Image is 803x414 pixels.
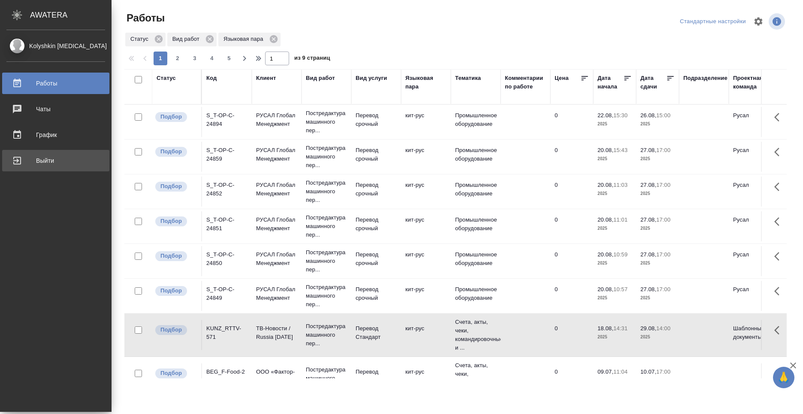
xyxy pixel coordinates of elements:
[550,107,593,137] td: 0
[171,52,184,65] button: 2
[598,376,632,385] p: 2025
[550,281,593,311] td: 0
[598,251,613,258] p: 20.08,
[598,224,632,233] p: 2025
[656,251,670,258] p: 17:00
[455,146,496,163] p: Промышленное оборудование
[206,324,248,341] div: KUNZ_RTTV-571
[160,113,182,121] p: Подбор
[640,224,675,233] p: 2025
[640,120,675,128] p: 2025
[769,211,790,232] button: Здесь прячутся важные кнопки
[356,324,397,341] p: Перевод Стандарт
[6,41,105,51] div: Kolyshkin [MEDICAL_DATA]
[683,74,728,82] div: Подразделение
[6,154,105,167] div: Выйти
[598,286,613,292] p: 20.08,
[206,250,248,268] div: S_T-OP-C-24850
[613,216,628,223] p: 11:01
[356,181,397,198] p: Перевод срочный
[401,320,451,350] td: кит-рус
[640,251,656,258] p: 27.08,
[256,146,297,163] p: РУСАЛ Глобал Менеджмент
[6,103,105,116] div: Чаты
[656,368,670,375] p: 17:00
[769,246,790,267] button: Здесь прячутся важные кнопки
[154,146,197,158] div: Можно подбирать исполнителей
[160,369,182,377] p: Подбор
[729,281,779,311] td: Русал
[455,111,496,128] p: Промышленное оборудование
[2,124,109,146] a: График
[160,217,182,225] p: Подбор
[640,259,675,268] p: 2025
[154,111,197,123] div: Можно подбирать исполнителей
[256,181,297,198] p: РУСАЛ Глобал Менеджмент
[356,111,397,128] p: Перевод срочный
[130,35,151,43] p: Статус
[598,259,632,268] p: 2025
[769,13,787,30] span: Посмотреть информацию
[729,211,779,241] td: Русал
[613,325,628,332] p: 14:31
[613,368,628,375] p: 11:04
[306,322,347,348] p: Постредактура машинного пер...
[306,213,347,239] p: Постредактура машинного пер...
[218,33,281,46] div: Языковая пара
[124,11,165,25] span: Работы
[640,376,675,385] p: 2025
[640,368,656,375] p: 10.07,
[125,33,166,46] div: Статус
[733,74,774,91] div: Проектная команда
[640,147,656,153] p: 27.08,
[206,285,248,302] div: S_T-OP-C-24849
[154,324,197,336] div: Можно подбирать исполнителей
[640,294,675,302] p: 2025
[729,142,779,172] td: Русал
[455,318,496,352] p: Счета, акты, чеки, командировочные и ...
[773,367,794,388] button: 🙏
[656,147,670,153] p: 17:00
[356,285,397,302] p: Перевод срочный
[154,368,197,379] div: Можно подбирать исполнителей
[598,333,632,341] p: 2025
[30,6,112,24] div: AWATERA
[256,368,297,385] p: ООО «Фактор-Фуд»
[306,365,347,391] p: Постредактура машинного пер...
[598,147,613,153] p: 20.08,
[222,54,236,63] span: 5
[188,52,202,65] button: 3
[598,182,613,188] p: 20.08,
[306,109,347,135] p: Постредактура машинного пер...
[656,325,670,332] p: 14:00
[2,150,109,171] a: Выйти
[206,181,248,198] div: S_T-OP-C-24852
[640,182,656,188] p: 27.08,
[167,33,217,46] div: Вид работ
[205,52,219,65] button: 4
[640,155,675,163] p: 2025
[455,361,496,396] p: Счета, акты, чеки, командировочные и ...
[598,294,632,302] p: 2025
[306,248,347,274] p: Постредактура машинного пер...
[256,74,276,82] div: Клиент
[598,189,632,198] p: 2025
[154,181,197,192] div: Можно подбирать исполнителей
[306,179,347,204] p: Постредактура машинного пер...
[205,54,219,63] span: 4
[598,112,613,119] p: 22.08,
[356,146,397,163] p: Перевод срочный
[356,368,397,385] p: Перевод Стандарт
[729,320,779,350] td: Шаблонные документы
[154,250,197,262] div: Можно подбирать исполнителей
[401,142,451,172] td: кит-рус
[455,74,481,82] div: Тематика
[160,147,182,156] p: Подбор
[306,283,347,309] p: Постредактура машинного пер...
[769,320,790,341] button: Здесь прячутся важные кнопки
[555,74,569,82] div: Цена
[256,216,297,233] p: РУСАЛ Глобал Менеджмент
[640,216,656,223] p: 27.08,
[401,211,451,241] td: кит-рус
[455,181,496,198] p: Промышленное оборудование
